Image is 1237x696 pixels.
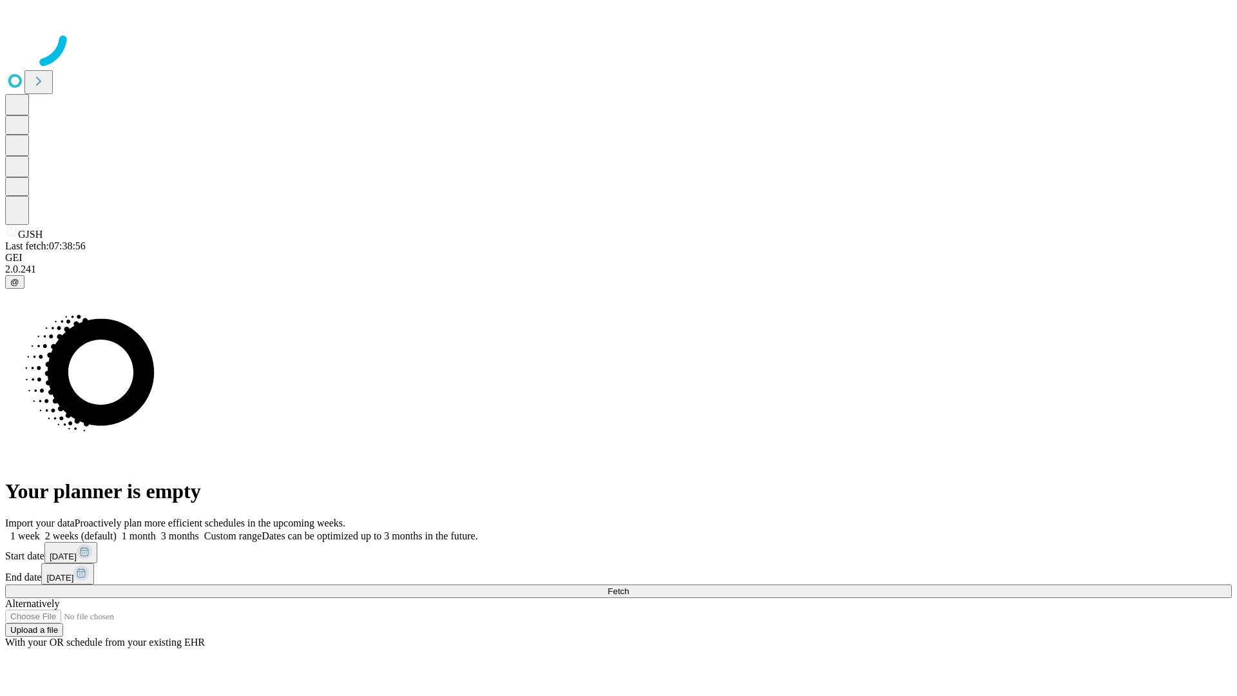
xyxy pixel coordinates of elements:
[41,563,94,585] button: [DATE]
[46,573,73,583] span: [DATE]
[204,530,262,541] span: Custom range
[5,598,59,609] span: Alternatively
[5,264,1232,275] div: 2.0.241
[5,252,1232,264] div: GEI
[44,542,97,563] button: [DATE]
[122,530,156,541] span: 1 month
[608,586,629,596] span: Fetch
[18,229,43,240] span: GJSH
[5,517,75,528] span: Import your data
[75,517,345,528] span: Proactively plan more efficient schedules in the upcoming weeks.
[5,637,205,648] span: With your OR schedule from your existing EHR
[5,240,86,251] span: Last fetch: 07:38:56
[5,275,24,289] button: @
[5,479,1232,503] h1: Your planner is empty
[5,563,1232,585] div: End date
[5,542,1232,563] div: Start date
[262,530,477,541] span: Dates can be optimized up to 3 months in the future.
[5,623,63,637] button: Upload a file
[50,552,77,561] span: [DATE]
[10,530,40,541] span: 1 week
[10,277,19,287] span: @
[45,530,117,541] span: 2 weeks (default)
[5,585,1232,598] button: Fetch
[161,530,199,541] span: 3 months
